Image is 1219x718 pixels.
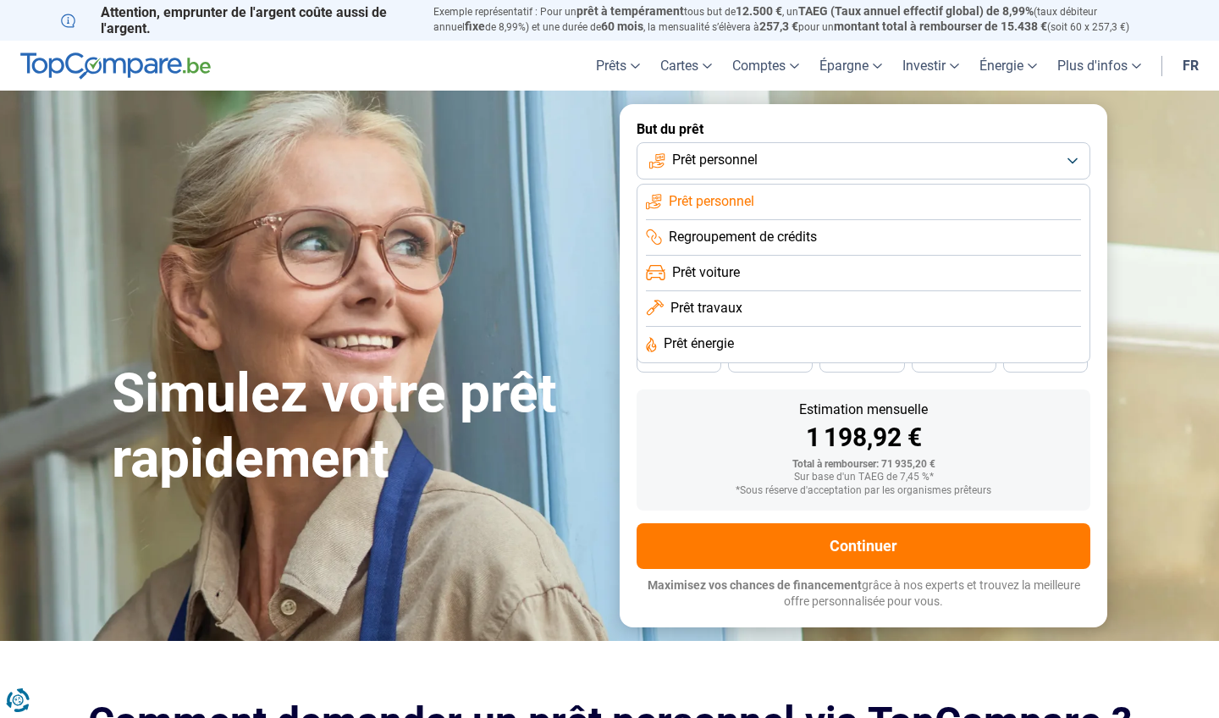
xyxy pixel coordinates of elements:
span: Prêt personnel [669,192,754,211]
span: Prêt travaux [670,299,742,318]
a: fr [1172,41,1209,91]
div: Total à rembourser: 71 935,20 € [650,459,1077,471]
span: 12.500 € [736,4,782,18]
span: Maximisez vos chances de financement [648,578,862,592]
div: Estimation mensuelle [650,403,1077,417]
span: Prêt énergie [664,334,734,353]
span: 257,3 € [759,19,798,33]
span: 48 mois [660,355,698,365]
span: Regroupement de crédits [669,228,817,246]
a: Investir [892,41,969,91]
button: Continuer [637,523,1090,569]
span: montant total à rembourser de 15.438 € [834,19,1047,33]
span: 24 mois [1027,355,1064,365]
p: Attention, emprunter de l'argent coûte aussi de l'argent. [61,4,413,36]
span: 60 mois [601,19,643,33]
a: Cartes [650,41,722,91]
span: fixe [465,19,485,33]
p: Exemple représentatif : Pour un tous but de , un (taux débiteur annuel de 8,99%) et une durée de ... [433,4,1158,35]
span: TAEG (Taux annuel effectif global) de 8,99% [798,4,1034,18]
button: Prêt personnel [637,142,1090,179]
label: But du prêt [637,121,1090,137]
a: Prêts [586,41,650,91]
span: Prêt personnel [672,151,758,169]
span: 36 mois [843,355,880,365]
span: 42 mois [752,355,789,365]
div: 1 198,92 € [650,425,1077,450]
a: Plus d'infos [1047,41,1151,91]
h1: Simulez votre prêt rapidement [112,362,599,492]
a: Épargne [809,41,892,91]
span: 30 mois [935,355,973,365]
img: TopCompare [20,52,211,80]
span: prêt à tempérament [576,4,684,18]
p: grâce à nos experts et trouvez la meilleure offre personnalisée pour vous. [637,577,1090,610]
span: Prêt voiture [672,263,740,282]
a: Énergie [969,41,1047,91]
a: Comptes [722,41,809,91]
div: Sur base d'un TAEG de 7,45 %* [650,472,1077,483]
div: *Sous réserve d'acceptation par les organismes prêteurs [650,485,1077,497]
